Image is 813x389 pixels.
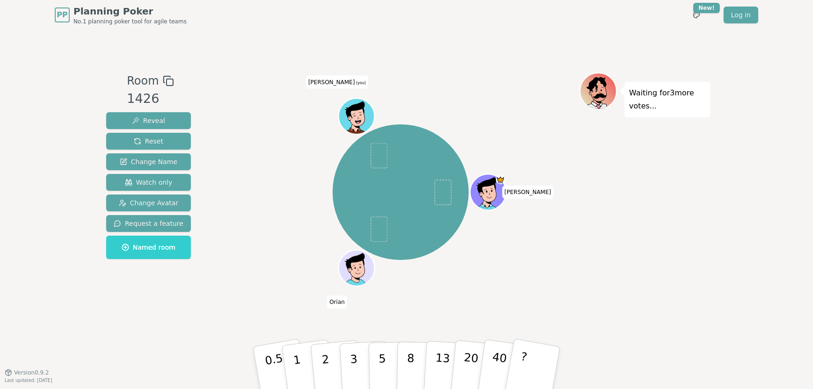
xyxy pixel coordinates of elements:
[106,153,191,170] button: Change Name
[14,369,49,376] span: Version 0.9.2
[106,194,191,211] button: Change Avatar
[55,5,187,25] a: PPPlanning PokerNo.1 planning poker tool for agile teams
[688,7,705,23] button: New!
[327,296,347,309] span: Click to change your name
[119,198,179,208] span: Change Avatar
[106,133,191,150] button: Reset
[57,9,67,21] span: PP
[127,89,174,108] div: 1426
[5,369,49,376] button: Version0.9.2
[73,18,187,25] span: No.1 planning poker tool for agile teams
[125,178,173,187] span: Watch only
[127,72,159,89] span: Room
[134,137,163,146] span: Reset
[114,219,183,228] span: Request a feature
[724,7,758,23] a: Log in
[132,116,165,125] span: Reveal
[106,112,191,129] button: Reveal
[502,186,553,199] span: Click to change your name
[340,100,374,133] button: Click to change your avatar
[496,175,505,184] span: Brandon is the host
[306,76,368,89] span: Click to change your name
[106,174,191,191] button: Watch only
[693,3,720,13] div: New!
[106,215,191,232] button: Request a feature
[122,243,175,252] span: Named room
[355,81,366,85] span: (you)
[73,5,187,18] span: Planning Poker
[106,236,191,259] button: Named room
[5,378,52,383] span: Last updated: [DATE]
[120,157,177,166] span: Change Name
[629,86,706,113] p: Waiting for 3 more votes...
